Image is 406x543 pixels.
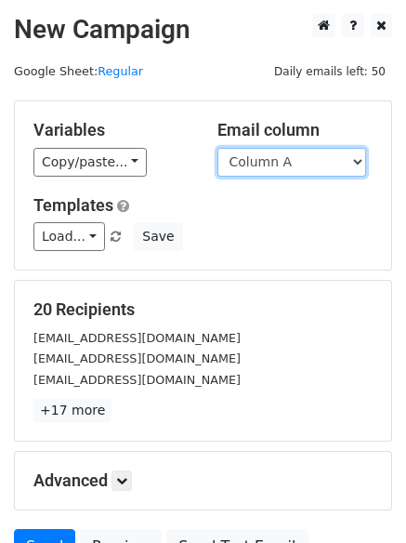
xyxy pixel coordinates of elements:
[33,331,241,345] small: [EMAIL_ADDRESS][DOMAIN_NAME]
[33,299,373,320] h5: 20 Recipients
[33,470,373,491] h5: Advanced
[33,373,241,387] small: [EMAIL_ADDRESS][DOMAIN_NAME]
[33,195,113,215] a: Templates
[134,222,182,251] button: Save
[268,61,392,82] span: Daily emails left: 50
[33,148,147,177] a: Copy/paste...
[33,222,105,251] a: Load...
[33,399,111,422] a: +17 more
[14,64,143,78] small: Google Sheet:
[217,120,373,140] h5: Email column
[268,64,392,78] a: Daily emails left: 50
[14,14,392,46] h2: New Campaign
[33,120,190,140] h5: Variables
[98,64,143,78] a: Regular
[33,351,241,365] small: [EMAIL_ADDRESS][DOMAIN_NAME]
